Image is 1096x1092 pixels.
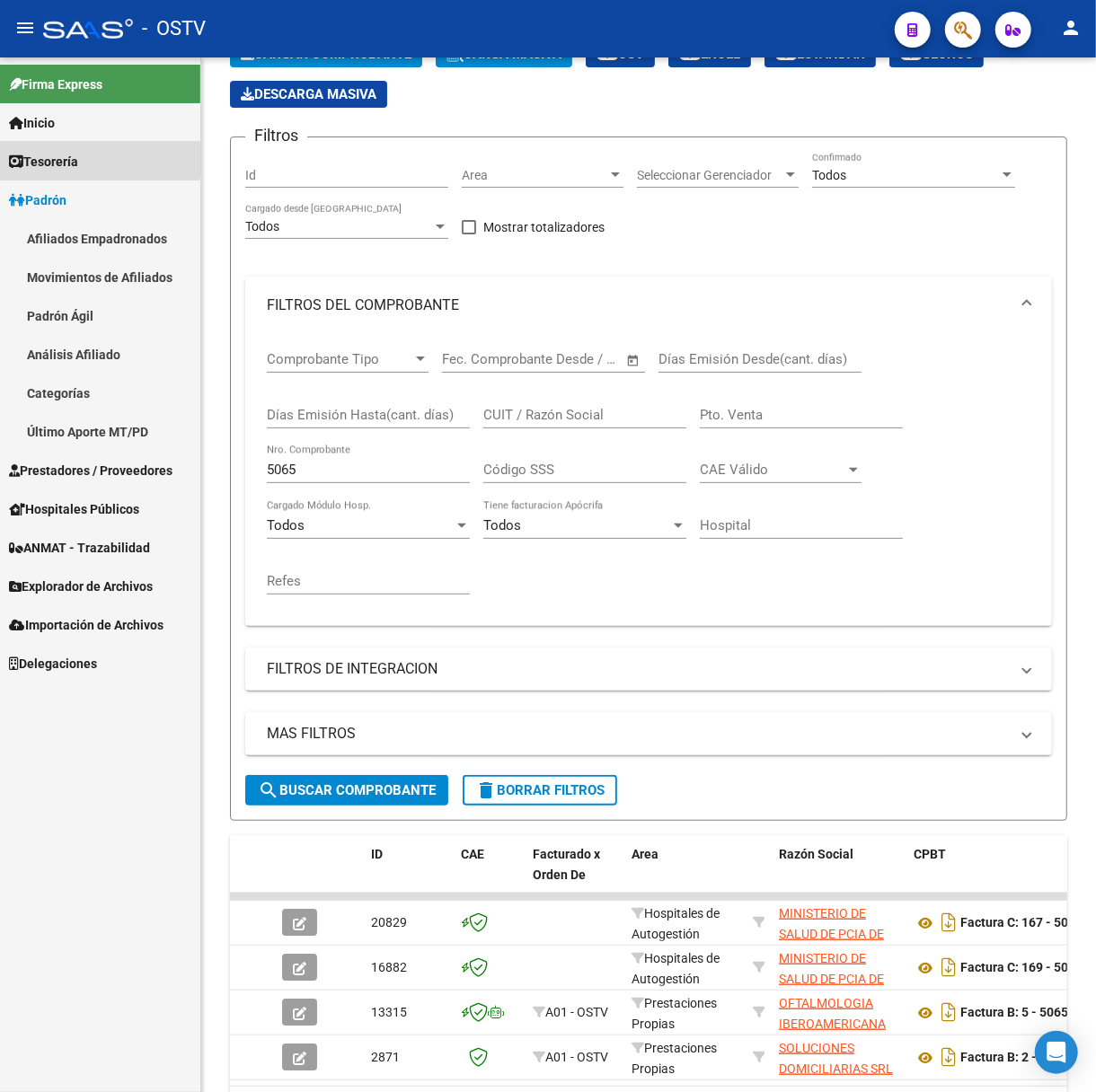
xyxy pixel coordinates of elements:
[371,1005,407,1019] span: 13315
[475,782,605,798] span: Borrar Filtros
[632,996,717,1031] span: Prestaciones Propias
[637,168,782,183] span: Seleccionar Gerenciador
[245,647,1052,691] mat-expansion-panel-header: FILTROS DE INTEGRACION
[632,847,658,861] span: Area
[779,1041,893,1076] span: SOLUCIONES DOMICILIARIAS SRL
[245,219,279,233] span: Todos
[245,712,1052,755] mat-expansion-panel-header: MAS FILTROS
[632,951,720,986] span: Hospitales de Autogestión
[597,46,644,62] span: CSV
[258,782,436,798] span: Buscar Comprobante
[937,953,960,982] i: Descargar documento
[960,1006,1068,1020] strong: Factura B: 5 - 5065
[245,775,448,806] button: Buscar Comprobante
[9,499,139,519] span: Hospitales Públicos
[632,1041,717,1076] span: Prestaciones Propias
[9,538,150,558] span: ANMAT - Trazabilidad
[623,350,644,371] button: Open calendar
[9,577,153,596] span: Explorador de Archivos
[371,960,407,974] span: 16882
[462,168,607,183] span: Area
[267,295,1009,315] mat-panel-title: FILTROS DEL COMPROBANTE
[267,724,1009,744] mat-panel-title: MAS FILTROS
[779,1038,899,1076] div: 30710180470
[230,81,387,108] app-download-masive: Descarga masiva de comprobantes (adjuntos)
[937,1043,960,1071] i: Descargar documento
[371,1050,400,1064] span: 2871
[9,152,78,172] span: Tesorería
[779,951,884,1007] span: MINISTERIO DE SALUD DE PCIA DE BSAS
[545,1005,608,1019] span: A01 - OSTV
[1060,17,1082,39] mat-icon: person
[937,908,960,937] i: Descargar documento
[914,847,946,861] span: CPBT
[900,46,973,62] span: Gecros
[142,9,206,48] span: - OSTV
[9,75,102,94] span: Firma Express
[14,17,36,39] mat-icon: menu
[454,835,526,914] datatable-header-cell: CAE
[230,81,387,108] button: Descarga Masiva
[461,847,484,861] span: CAE
[267,517,305,533] span: Todos
[483,216,605,238] span: Mostrar totalizadores
[960,916,1083,930] strong: Factura C: 167 - 5065
[779,996,886,1052] span: OFTALMOLOGIA IBEROAMERICANA S.A.
[267,351,412,367] span: Comprobante Tipo
[960,961,1083,975] strong: Factura C: 169 - 5065
[267,659,1009,679] mat-panel-title: FILTROS DE INTEGRACION
[545,1050,608,1064] span: A01 - OSTV
[526,835,624,914] datatable-header-cell: Facturado x Orden De
[483,517,521,533] span: Todos
[9,615,164,635] span: Importación de Archivos
[241,86,376,102] span: Descarga Masiva
[9,190,66,210] span: Padrón
[779,903,899,941] div: 30626983398
[475,779,497,800] mat-icon: delete
[9,113,55,133] span: Inicio
[533,847,600,882] span: Facturado x Orden De
[812,168,846,182] span: Todos
[463,775,617,806] button: Borrar Filtros
[245,123,307,148] h3: Filtros
[779,906,884,962] span: MINISTERIO DE SALUD DE PCIA DE BSAS
[779,847,853,861] span: Razón Social
[937,998,960,1026] i: Descargar documento
[772,835,906,914] datatable-header-cell: Razón Social
[906,835,1095,914] datatable-header-cell: CPBT
[531,351,618,367] input: Fecha fin
[245,277,1052,334] mat-expansion-panel-header: FILTROS DEL COMPROBANTE
[775,46,865,62] span: Estandar
[364,835,454,914] datatable-header-cell: ID
[371,915,407,929] span: 20829
[779,993,899,1031] div: 30709548286
[9,461,172,480] span: Prestadores / Proveedores
[779,948,899,986] div: 30626983398
[245,334,1052,626] div: FILTROS DEL COMPROBANTE
[1035,1031,1078,1074] div: Open Intercom Messenger
[679,46,740,62] span: EXCEL
[258,779,279,800] mat-icon: search
[700,462,845,478] span: CAE Válido
[632,906,720,941] span: Hospitales de Autogestión
[371,847,383,861] span: ID
[960,1051,1068,1065] strong: Factura B: 2 - 5065
[442,351,515,367] input: Fecha inicio
[9,654,97,674] span: Delegaciones
[624,835,746,914] datatable-header-cell: Area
